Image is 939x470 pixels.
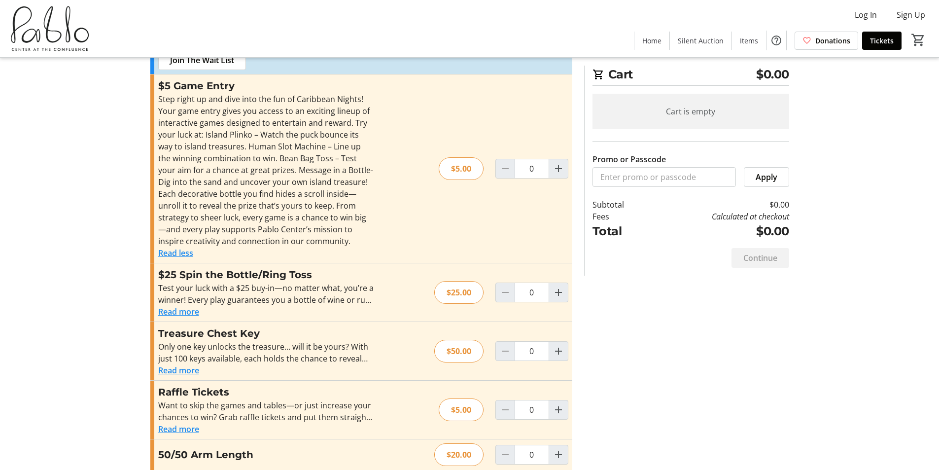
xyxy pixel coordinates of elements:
a: Silent Auction [670,32,731,50]
span: Silent Auction [678,36,724,46]
td: Total [592,222,650,240]
button: Increment by one [549,159,568,178]
td: Fees [592,211,650,222]
button: Increment by one [549,445,568,464]
h2: Cart [592,66,789,86]
span: Join The Wait List [170,54,234,66]
input: Raffle Tickets Quantity [515,400,549,420]
input: $25 Spin the Bottle/Ring Toss Quantity [515,283,549,302]
a: Items [732,32,766,50]
span: Sign Up [897,9,925,21]
div: Test your luck with a $25 buy-in—no matter what, you’re a winner! Every play guarantees you a bot... [158,282,374,306]
div: Cart is empty [592,94,789,129]
button: Increment by one [549,400,568,419]
input: Treasure Chest Key Quantity [515,341,549,361]
span: $0.00 [756,66,789,83]
span: Apply [756,171,777,183]
input: $5 Game Entry Quantity [515,159,549,179]
a: Donations [795,32,858,50]
div: $20.00 [434,443,484,466]
a: Home [634,32,669,50]
button: Apply [744,167,789,187]
span: Items [740,36,758,46]
img: Pablo Center's Logo [6,4,94,53]
td: $0.00 [649,222,789,240]
div: Step right up and dive into the fun of Caribbean Nights! Your game entry gives you access to an e... [158,93,374,247]
h3: 50/50 Arm Length [158,447,374,462]
div: $50.00 [434,340,484,362]
td: Subtotal [592,199,650,211]
span: Tickets [870,36,894,46]
button: Join The Wait List [158,50,246,70]
h3: $25 Spin the Bottle/Ring Toss [158,267,374,282]
button: Increment by one [549,283,568,302]
input: Enter promo or passcode [592,167,736,187]
button: Read more [158,306,199,318]
div: $5.00 [439,398,484,421]
input: 50/50 Arm Length Quantity [515,445,549,465]
h3: Treasure Chest Key [158,326,374,341]
span: Log In [855,9,877,21]
div: $5.00 [439,157,484,180]
span: Home [642,36,661,46]
button: Increment by one [549,342,568,361]
div: Want to skip the games and tables—or just increase your chances to win? Grab raffle tickets and p... [158,399,374,423]
span: Donations [815,36,850,46]
h3: Raffle Tickets [158,385,374,399]
button: Log In [847,7,885,23]
h3: $5 Game Entry [158,78,374,93]
td: Calculated at checkout [649,211,789,222]
button: Read more [158,364,199,376]
div: $25.00 [434,281,484,304]
label: Promo or Passcode [592,153,666,165]
button: Read less [158,247,193,259]
button: Cart [909,31,927,49]
a: Tickets [862,32,902,50]
div: Only one key unlocks the treasure… will it be yours? With just 100 keys available, each holds the... [158,341,374,364]
button: Help [766,31,786,50]
button: Read more [158,423,199,435]
button: Sign Up [889,7,933,23]
td: $0.00 [649,199,789,211]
